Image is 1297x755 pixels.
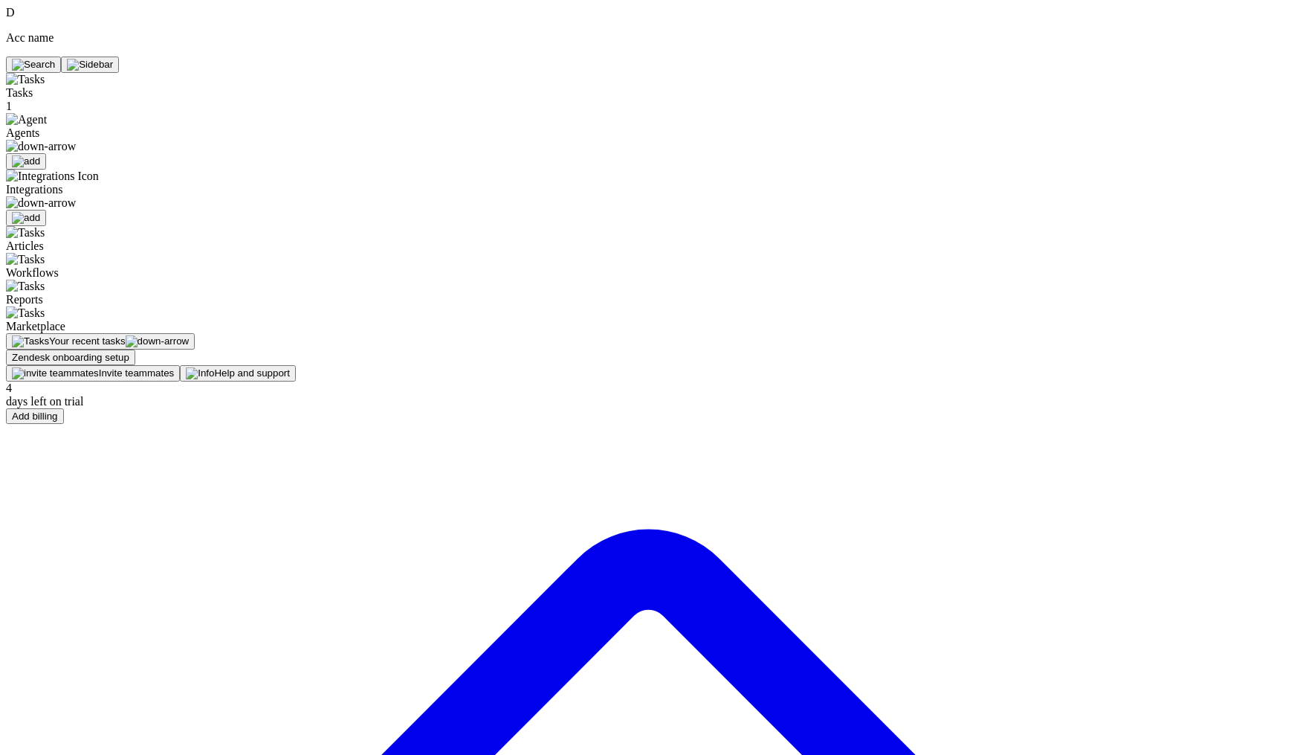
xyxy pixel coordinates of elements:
[67,59,113,71] img: Sidebar
[6,365,180,382] button: Invite teammates
[6,100,12,112] span: 1
[180,365,296,382] button: Help and support
[6,408,64,424] button: Add billing
[6,226,45,240] img: Tasks
[6,6,15,19] span: D
[6,73,45,86] img: Tasks
[6,395,83,408] span: days left on trial
[6,183,1291,210] span: Integrations
[6,31,1291,45] p: Acc name
[6,86,33,99] span: Tasks
[6,196,76,210] img: down-arrow
[6,126,1291,153] span: Agents
[12,212,40,224] img: add
[126,335,190,347] img: down-arrow
[6,350,135,365] button: Zendesk onboarding setup
[186,367,214,379] img: Info
[6,170,99,183] img: Integrations Icon
[6,266,59,279] span: Workflows
[6,382,1291,395] div: 4
[6,293,43,306] span: Reports
[12,335,49,347] img: Tasks
[6,306,45,320] img: Tasks
[49,335,126,347] span: Your recent tasks
[6,140,76,153] img: down-arrow
[6,320,65,332] span: Marketplace
[214,367,290,379] span: Help and support
[6,333,195,350] button: Your recent tasks
[6,113,47,126] img: Agent
[99,367,174,379] span: Invite teammates
[6,240,44,252] span: Articles
[12,59,55,71] img: Search
[12,155,40,167] img: add
[6,280,45,293] img: Tasks
[12,367,99,379] img: invite teammates
[6,253,45,266] img: Tasks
